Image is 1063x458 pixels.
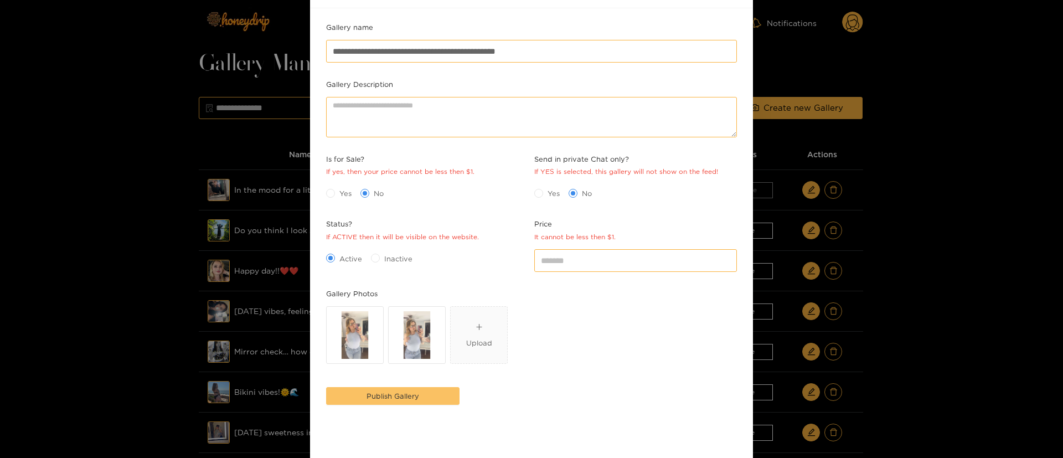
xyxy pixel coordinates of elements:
label: Gallery Description [326,79,393,90]
span: Send in private Chat only? [534,153,718,164]
span: Publish Gallery [367,390,419,402]
span: Yes [335,188,356,199]
div: If YES is selected, this gallery will not show on the feed! [534,167,718,177]
button: Publish Gallery [326,387,460,405]
span: Status? [326,218,479,229]
textarea: Gallery Description [326,97,737,137]
label: Gallery Photos [326,288,378,299]
span: plus [476,323,483,331]
span: Price [534,218,616,229]
span: Is for Sale? [326,153,474,164]
span: No [369,188,388,199]
div: If ACTIVE then it will be visible on the website. [326,232,479,243]
label: Gallery name [326,22,373,33]
span: No [577,188,596,199]
div: Upload [466,337,492,348]
span: plusUpload [451,307,507,363]
input: Gallery name [326,40,737,62]
span: Active [335,253,367,264]
span: Inactive [380,253,417,264]
div: It cannot be less then $1. [534,232,616,243]
span: Yes [543,188,564,199]
div: If yes, then your price cannot be less then $1. [326,167,474,177]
